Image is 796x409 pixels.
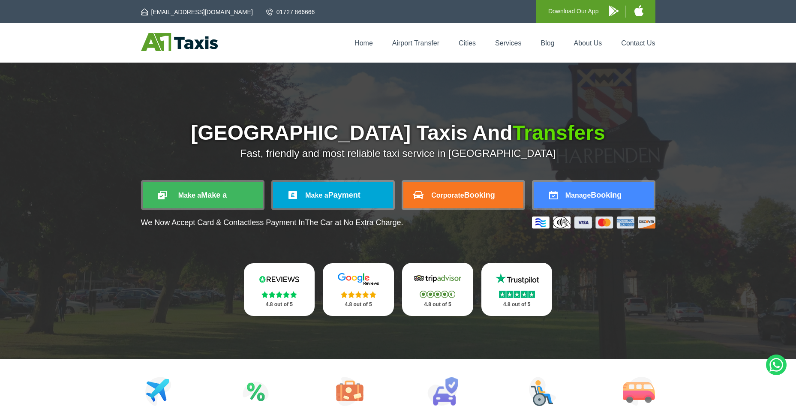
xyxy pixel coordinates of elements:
[141,8,253,16] a: [EMAIL_ADDRESS][DOMAIN_NAME]
[513,121,605,144] span: Transfers
[491,299,543,310] p: 4.8 out of 5
[420,291,455,298] img: Stars
[412,272,463,285] img: Tripadvisor
[243,377,269,406] img: Attractions
[354,39,373,47] a: Home
[143,182,263,208] a: Make aMake a
[244,263,315,316] a: Reviews.io Stars 4.8 out of 5
[548,6,599,17] p: Download Our App
[574,39,602,47] a: About Us
[141,147,655,159] p: Fast, friendly and most reliable taxi service in [GEOGRAPHIC_DATA]
[427,377,458,406] img: Car Rental
[491,272,543,285] img: Trustpilot
[332,299,384,310] p: 4.8 out of 5
[305,218,403,227] span: The Car at No Extra Charge.
[253,299,306,310] p: 4.8 out of 5
[261,291,297,298] img: Stars
[621,39,655,47] a: Contact Us
[499,291,535,298] img: Stars
[532,217,655,229] img: Credit And Debit Cards
[266,8,315,16] a: 01727 866666
[333,273,384,286] img: Google
[529,377,556,406] img: Wheelchair
[623,377,655,406] img: Minibus
[323,263,394,316] a: Google Stars 4.8 out of 5
[178,192,201,199] span: Make a
[341,291,376,298] img: Stars
[145,377,171,406] img: Airport Transfers
[392,39,439,47] a: Airport Transfer
[609,6,619,16] img: A1 Taxis Android App
[273,182,393,208] a: Make aPayment
[541,39,554,47] a: Blog
[141,218,403,227] p: We Now Accept Card & Contactless Payment In
[412,299,464,310] p: 4.8 out of 5
[431,192,464,199] span: Corporate
[253,273,305,286] img: Reviews.io
[402,263,473,316] a: Tripadvisor Stars 4.8 out of 5
[141,123,655,143] h1: [GEOGRAPHIC_DATA] Taxis And
[305,192,328,199] span: Make a
[565,192,591,199] span: Manage
[534,182,654,208] a: ManageBooking
[336,377,363,406] img: Tours
[495,39,521,47] a: Services
[459,39,476,47] a: Cities
[141,33,218,51] img: A1 Taxis St Albans LTD
[403,182,523,208] a: CorporateBooking
[481,263,553,316] a: Trustpilot Stars 4.8 out of 5
[634,5,643,16] img: A1 Taxis iPhone App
